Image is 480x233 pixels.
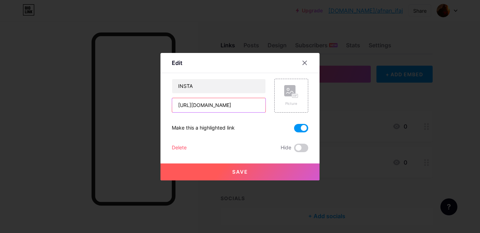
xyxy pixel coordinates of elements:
span: Save [232,169,248,175]
input: Title [172,79,265,93]
div: Delete [172,144,187,152]
div: Make this a highlighted link [172,124,235,132]
span: Hide [281,144,291,152]
div: Picture [284,101,298,106]
button: Save [160,163,320,180]
input: URL [172,98,265,112]
div: Edit [172,59,182,67]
